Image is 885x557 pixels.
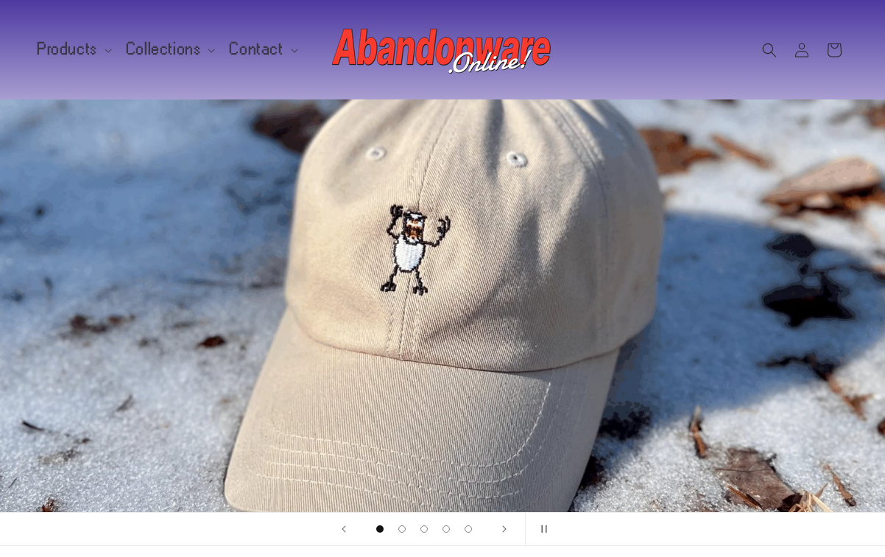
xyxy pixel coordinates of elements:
button: Load slide 4 of 5 [435,518,457,540]
button: Load slide 3 of 5 [413,518,435,540]
span: Collections [127,43,202,56]
button: Next slide [488,513,521,545]
img: Abandonware [332,21,553,80]
button: Previous slide [328,513,360,545]
summary: Contact [221,34,303,65]
span: Products [38,43,98,56]
summary: Search [753,34,786,66]
button: Load slide 1 of 5 [369,518,391,540]
a: Abandonware [327,15,559,85]
span: Contact [230,43,283,56]
summary: Products [29,34,118,65]
summary: Collections [118,34,222,65]
button: Load slide 2 of 5 [391,518,413,540]
button: Load slide 5 of 5 [457,518,479,540]
button: Pause slideshow [525,513,557,545]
